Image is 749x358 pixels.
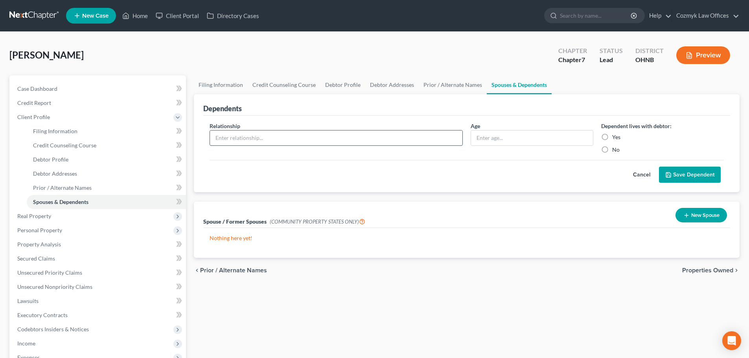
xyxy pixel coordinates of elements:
[152,9,203,23] a: Client Portal
[210,130,462,145] input: Enter relationship...
[682,267,740,274] button: Properties Owned chevron_right
[365,75,419,94] a: Debtor Addresses
[675,208,727,222] button: New Spouse
[9,49,84,61] span: [PERSON_NAME]
[487,75,552,94] a: Spouses & Dependents
[17,283,92,290] span: Unsecured Nonpriority Claims
[27,124,186,138] a: Filing Information
[17,114,50,120] span: Client Profile
[203,104,242,113] div: Dependents
[17,241,61,248] span: Property Analysis
[624,167,659,183] button: Cancel
[471,122,480,130] label: Age
[601,122,672,130] label: Dependent lives with debtor:
[200,267,267,274] span: Prior / Alternate Names
[17,255,55,262] span: Secured Claims
[722,331,741,350] div: Open Intercom Messenger
[320,75,365,94] a: Debtor Profile
[11,96,186,110] a: Credit Report
[560,8,632,23] input: Search by name...
[33,170,77,177] span: Debtor Addresses
[676,46,730,64] button: Preview
[33,142,96,149] span: Credit Counseling Course
[17,312,68,318] span: Executory Contracts
[11,294,186,308] a: Lawsuits
[419,75,487,94] a: Prior / Alternate Names
[194,267,200,274] i: chevron_left
[11,280,186,294] a: Unsecured Nonpriority Claims
[27,195,186,209] a: Spouses & Dependents
[194,75,248,94] a: Filing Information
[27,181,186,195] a: Prior / Alternate Names
[17,213,51,219] span: Real Property
[17,340,35,347] span: Income
[33,198,88,205] span: Spouses & Dependents
[11,237,186,252] a: Property Analysis
[33,184,92,191] span: Prior / Alternate Names
[17,99,51,106] span: Credit Report
[270,218,365,225] span: (COMMUNITY PROPERTY STATES ONLY)
[194,267,267,274] button: chevron_left Prior / Alternate Names
[210,234,724,242] p: Nothing here yet!
[645,9,672,23] a: Help
[682,267,733,274] span: Properties Owned
[11,252,186,266] a: Secured Claims
[17,85,57,92] span: Case Dashboard
[203,9,263,23] a: Directory Cases
[600,55,623,64] div: Lead
[612,133,620,141] label: Yes
[582,56,585,63] span: 7
[672,9,739,23] a: Cozmyk Law Offices
[558,55,587,64] div: Chapter
[203,218,267,225] span: Spouse / Former Spouses
[558,46,587,55] div: Chapter
[11,308,186,322] a: Executory Contracts
[33,156,68,163] span: Debtor Profile
[17,326,89,332] span: Codebtors Insiders & Notices
[11,266,186,280] a: Unsecured Priority Claims
[33,128,77,134] span: Filing Information
[27,167,186,181] a: Debtor Addresses
[17,227,62,233] span: Personal Property
[612,146,620,154] label: No
[118,9,152,23] a: Home
[17,269,82,276] span: Unsecured Priority Claims
[659,167,721,183] button: Save Dependent
[635,55,664,64] div: OHNB
[600,46,623,55] div: Status
[27,138,186,152] a: Credit Counseling Course
[635,46,664,55] div: District
[11,82,186,96] a: Case Dashboard
[733,267,740,274] i: chevron_right
[471,130,593,145] input: Enter age...
[17,297,39,304] span: Lawsuits
[210,123,240,129] span: Relationship
[27,152,186,167] a: Debtor Profile
[82,13,109,19] span: New Case
[248,75,320,94] a: Credit Counseling Course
